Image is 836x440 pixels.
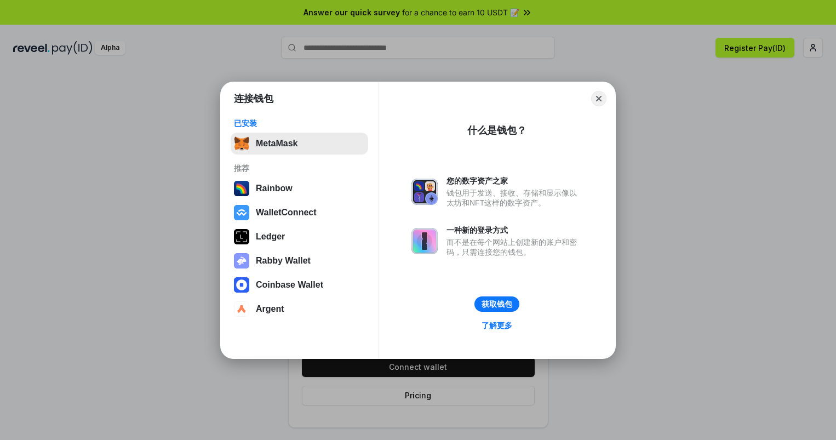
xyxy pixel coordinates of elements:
div: 您的数字资产之家 [446,176,582,186]
div: WalletConnect [256,208,317,218]
div: 已安装 [234,118,365,128]
button: Close [591,91,606,106]
div: Rainbow [256,184,293,193]
img: svg+xml,%3Csvg%20xmlns%3D%22http%3A%2F%2Fwww.w3.org%2F2000%2Fsvg%22%20fill%3D%22none%22%20viewBox... [411,179,438,205]
img: svg+xml,%3Csvg%20xmlns%3D%22http%3A%2F%2Fwww.w3.org%2F2000%2Fsvg%22%20fill%3D%22none%22%20viewBox... [411,228,438,254]
button: 获取钱包 [474,296,519,312]
img: svg+xml,%3Csvg%20xmlns%3D%22http%3A%2F%2Fwww.w3.org%2F2000%2Fsvg%22%20fill%3D%22none%22%20viewBox... [234,253,249,268]
div: 而不是在每个网站上创建新的账户和密码，只需连接您的钱包。 [446,237,582,257]
a: 了解更多 [475,318,519,333]
img: svg+xml,%3Csvg%20width%3D%22120%22%20height%3D%22120%22%20viewBox%3D%220%200%20120%20120%22%20fil... [234,181,249,196]
div: Ledger [256,232,285,242]
button: WalletConnect [231,202,368,224]
button: Rabby Wallet [231,250,368,272]
img: svg+xml,%3Csvg%20width%3D%2228%22%20height%3D%2228%22%20viewBox%3D%220%200%2028%2028%22%20fill%3D... [234,205,249,220]
div: 推荐 [234,163,365,173]
div: 什么是钱包？ [467,124,526,137]
div: 一种新的登录方式 [446,225,582,235]
div: Coinbase Wallet [256,280,323,290]
div: Argent [256,304,284,314]
img: svg+xml,%3Csvg%20width%3D%2228%22%20height%3D%2228%22%20viewBox%3D%220%200%2028%2028%22%20fill%3D... [234,277,249,293]
img: svg+xml,%3Csvg%20width%3D%2228%22%20height%3D%2228%22%20viewBox%3D%220%200%2028%2028%22%20fill%3D... [234,301,249,317]
img: svg+xml,%3Csvg%20fill%3D%22none%22%20height%3D%2233%22%20viewBox%3D%220%200%2035%2033%22%20width%... [234,136,249,151]
button: Ledger [231,226,368,248]
button: Rainbow [231,178,368,199]
button: Coinbase Wallet [231,274,368,296]
img: svg+xml,%3Csvg%20xmlns%3D%22http%3A%2F%2Fwww.w3.org%2F2000%2Fsvg%22%20width%3D%2228%22%20height%3... [234,229,249,244]
button: Argent [231,298,368,320]
div: 钱包用于发送、接收、存储和显示像以太坊和NFT这样的数字资产。 [446,188,582,208]
div: MetaMask [256,139,297,148]
h1: 连接钱包 [234,92,273,105]
button: MetaMask [231,133,368,155]
div: 获取钱包 [482,299,512,309]
div: 了解更多 [482,321,512,330]
div: Rabby Wallet [256,256,311,266]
